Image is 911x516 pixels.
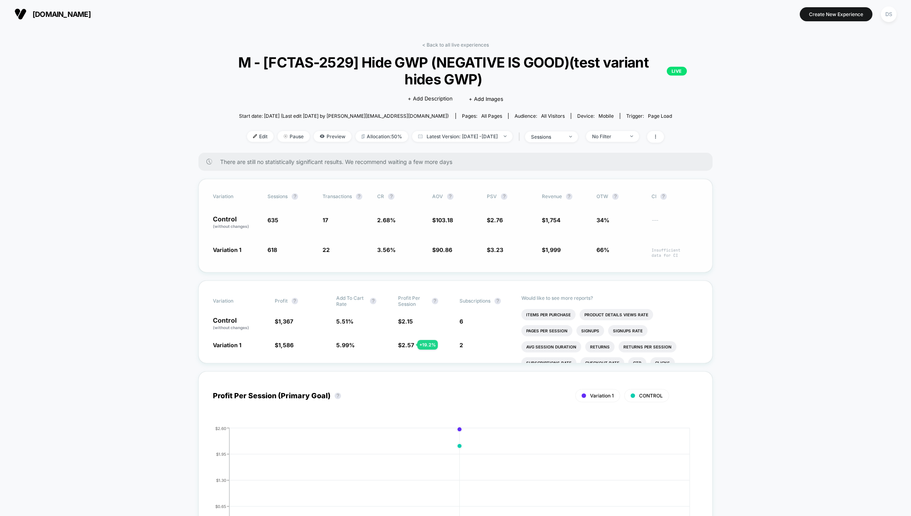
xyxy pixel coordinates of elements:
[585,341,615,352] li: Returns
[432,193,443,199] span: AOV
[576,325,604,336] li: Signups
[569,136,572,137] img: end
[598,113,614,119] span: mobile
[239,113,449,119] span: Start date: [DATE] (Last edit [DATE] by [PERSON_NAME][EMAIL_ADDRESS][DOMAIN_NAME])
[14,8,27,20] img: Visually logo
[652,248,698,258] span: Insufficient data for CI
[412,131,513,142] span: Latest Version: [DATE] - [DATE]
[275,298,288,304] span: Profit
[541,113,565,119] span: All Visitors
[542,217,560,223] span: $
[220,158,697,165] span: There are still no statistically significant results. We recommend waiting a few more days
[652,218,698,229] span: ---
[521,325,572,336] li: Pages Per Session
[881,6,897,22] div: DS
[213,246,241,253] span: Variation 1
[323,217,328,223] span: 17
[501,193,507,200] button: ?
[213,342,241,348] span: Variation 1
[336,342,355,348] span: 5.99 %
[377,246,396,253] span: 3.56 %
[213,193,257,200] span: Variation
[521,341,581,352] li: Avg Session Duration
[521,309,576,320] li: Items Per Purchase
[398,295,428,307] span: Profit Per Session
[460,318,463,325] span: 6
[432,246,452,253] span: $
[355,131,408,142] span: Allocation: 50%
[590,393,614,399] span: Variation 1
[630,135,633,137] img: end
[545,246,561,253] span: 1,999
[542,193,562,199] span: Revenue
[447,193,453,200] button: ?
[619,341,676,352] li: Returns Per Session
[462,113,502,119] div: Pages:
[216,477,226,482] tspan: $1.30
[596,193,641,200] span: OTW
[292,298,298,304] button: ?
[323,193,352,199] span: Transactions
[648,113,672,119] span: Page Load
[408,95,453,103] span: + Add Description
[878,6,899,23] button: DS
[626,113,672,119] div: Trigger:
[418,134,423,138] img: calendar
[639,393,663,399] span: CONTROL
[216,451,226,456] tspan: $1.95
[356,193,362,200] button: ?
[660,193,667,200] button: ?
[213,325,249,330] span: (without changes)
[292,193,298,200] button: ?
[12,8,93,20] button: [DOMAIN_NAME]
[592,133,624,139] div: No Filter
[275,318,293,325] span: $
[370,298,376,304] button: ?
[284,134,288,138] img: end
[213,224,249,229] span: (without changes)
[596,246,609,253] span: 66%
[268,246,277,253] span: 618
[213,317,267,331] p: Control
[253,134,257,138] img: edit
[612,193,619,200] button: ?
[268,217,278,223] span: 635
[650,357,675,369] li: Clicks
[377,217,396,223] span: 2.68 %
[336,295,366,307] span: Add To Cart Rate
[398,342,414,348] span: $
[213,216,259,229] p: Control
[377,193,384,199] span: CR
[275,342,294,348] span: $
[417,340,438,350] div: + 19.2 %
[490,217,503,223] span: 2.76
[481,113,502,119] span: all pages
[422,42,489,48] a: < Back to all live experiences
[667,67,687,76] p: LIVE
[247,131,274,142] span: Edit
[580,357,624,369] li: Checkout Rate
[432,217,453,223] span: $
[566,193,572,200] button: ?
[515,113,565,119] div: Audience:
[278,318,293,325] span: 1,367
[545,217,560,223] span: 1,754
[388,193,394,200] button: ?
[432,298,438,304] button: ?
[436,246,452,253] span: 90.86
[323,246,330,253] span: 22
[800,7,872,21] button: Create New Experience
[215,426,226,430] tspan: $2.60
[580,309,653,320] li: Product Details Views Rate
[517,131,525,143] span: |
[402,318,413,325] span: 2.15
[33,10,91,18] span: [DOMAIN_NAME]
[490,246,503,253] span: 3.23
[571,113,620,119] span: Device:
[460,298,490,304] span: Subscriptions
[213,295,257,307] span: Variation
[215,504,226,508] tspan: $0.65
[469,96,503,102] span: + Add Images
[521,295,699,301] p: Would like to see more reports?
[402,342,414,348] span: 2.57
